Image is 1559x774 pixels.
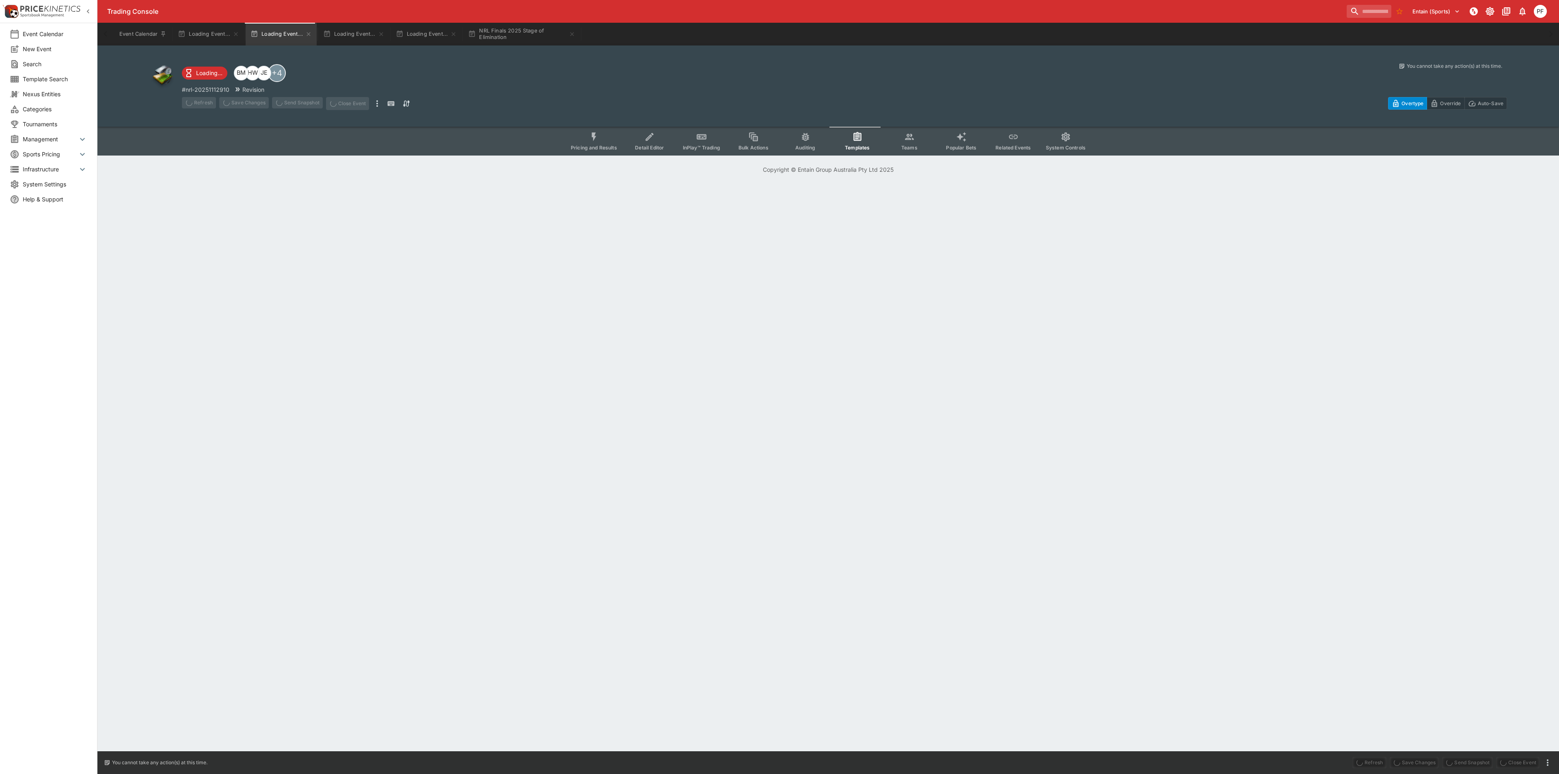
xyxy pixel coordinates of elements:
span: System Settings [23,180,87,188]
span: System Controls [1046,145,1086,151]
p: Copyright © Entain Group Australia Pty Ltd 2025 [97,165,1559,174]
span: Related Events [995,145,1031,151]
span: InPlay™ Trading [683,145,720,151]
div: Event type filters [564,127,1092,156]
span: Categories [23,105,87,113]
p: Auto-Save [1478,99,1503,108]
img: other.png [149,63,175,89]
span: Sports Pricing [23,150,78,158]
span: Detail Editor [635,145,664,151]
button: Loading Event... [318,23,389,45]
div: +4 [268,64,286,82]
img: PriceKinetics Logo [2,3,19,19]
button: Event Calendar [114,23,171,45]
p: Revision [242,85,264,94]
div: Start From [1388,97,1507,110]
p: Copy To Clipboard [182,85,229,94]
p: You cannot take any action(s) at this time. [112,759,207,766]
button: Overtype [1388,97,1427,110]
span: Help & Support [23,195,87,203]
span: Nexus Entities [23,90,87,98]
button: Select Tenant [1408,5,1465,18]
p: Loading... [196,69,222,77]
button: Notifications [1515,4,1530,19]
span: Popular Bets [946,145,976,151]
button: Override [1427,97,1464,110]
button: Documentation [1499,4,1514,19]
span: Infrastructure [23,165,78,173]
img: Sportsbook Management [20,13,64,17]
span: Event Calendar [23,30,87,38]
button: Toggle light/dark mode [1483,4,1497,19]
button: more [1543,758,1553,768]
button: Loading Event... [391,23,462,45]
span: Templates [845,145,870,151]
span: Tournaments [23,120,87,128]
span: Template Search [23,75,87,83]
div: Peter Fairgrieve [1534,5,1547,18]
input: search [1347,5,1391,18]
p: You cannot take any action(s) at this time. [1407,63,1502,70]
button: Loading Event... [173,23,244,45]
span: Bulk Actions [738,145,769,151]
div: Harry Walker [245,66,260,80]
div: Bryley Manning-Hayter [234,66,248,80]
span: Teams [901,145,918,151]
button: Peter Fairgrieve [1531,2,1549,20]
span: Auditing [795,145,815,151]
button: more [372,97,382,110]
span: New Event [23,45,87,53]
div: James Edlin [257,66,271,80]
span: Search [23,60,87,68]
button: Loading Event... [246,23,317,45]
button: NOT Connected to PK [1466,4,1481,19]
p: Overtype [1401,99,1423,108]
img: PriceKinetics [20,6,80,12]
p: Override [1440,99,1461,108]
button: NRL Finals 2025 Stage of Elimination [463,23,580,45]
span: Pricing and Results [571,145,617,151]
div: Trading Console [107,7,1343,16]
button: Auto-Save [1464,97,1507,110]
span: Management [23,135,78,143]
button: No Bookmarks [1393,5,1406,18]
